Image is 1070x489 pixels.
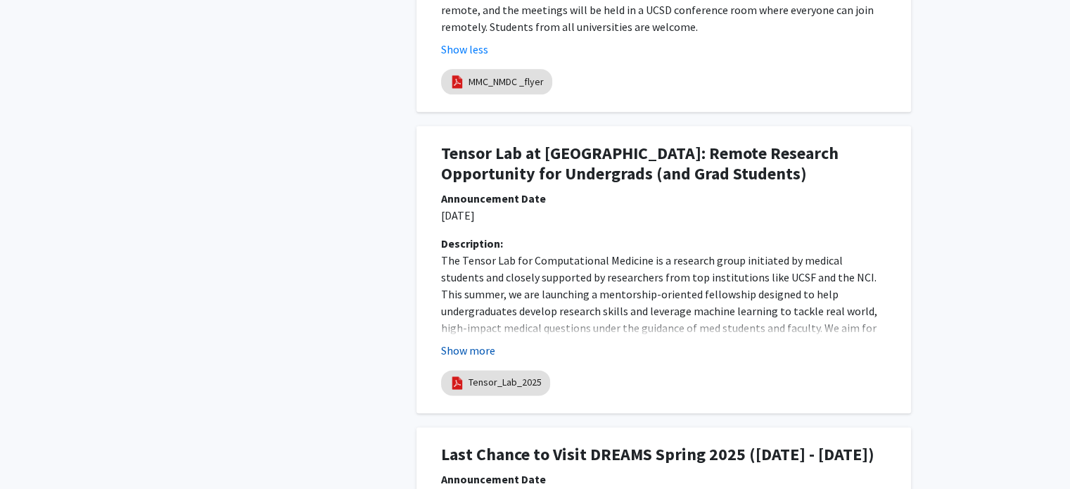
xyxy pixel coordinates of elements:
a: Tensor_Lab_2025 [469,375,542,390]
h1: Tensor Lab at [GEOGRAPHIC_DATA]: Remote Research Opportunity for Undergrads (and Grad Students) [441,144,886,184]
button: Show less [441,41,488,58]
p: The Tensor Lab for Computational Medicine is a research group initiated by medical students and c... [441,252,886,370]
button: Show more [441,342,495,359]
iframe: Chat [11,426,60,478]
img: pdf_icon.png [450,74,465,89]
div: Announcement Date [441,190,886,207]
a: MMC_NMDC _flyer [469,75,544,89]
div: Announcement Date [441,471,886,488]
h1: Last Chance to Visit DREAMS Spring 2025 ([DATE] - [DATE]) [441,445,886,465]
img: pdf_icon.png [450,375,465,390]
div: Description: [441,235,886,252]
p: [DATE] [441,207,886,224]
